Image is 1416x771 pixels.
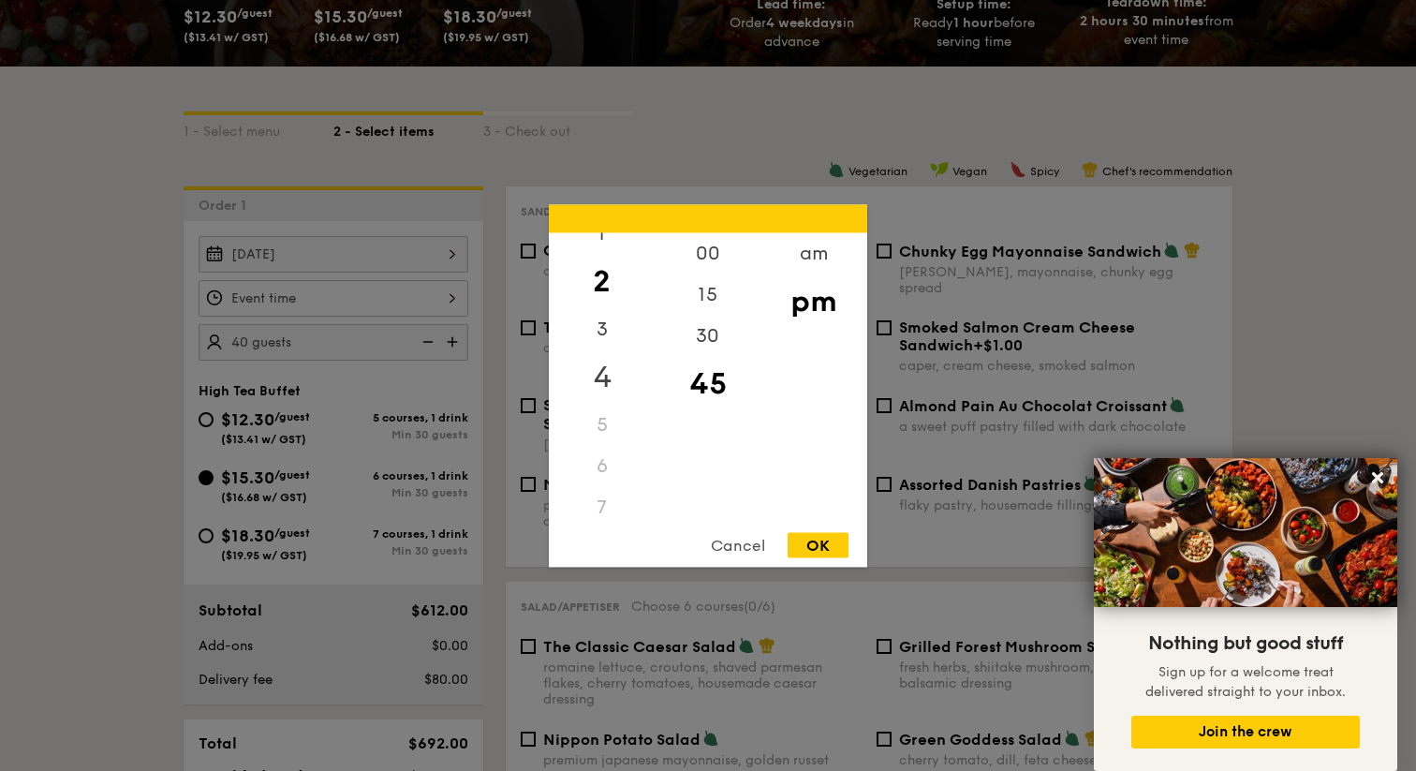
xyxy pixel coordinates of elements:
[655,274,760,315] div: 15
[1131,716,1360,749] button: Join the crew
[655,356,760,410] div: 45
[760,232,866,274] div: am
[549,486,655,527] div: 7
[655,232,760,274] div: 00
[549,349,655,404] div: 4
[788,532,848,557] div: OK
[760,274,866,328] div: pm
[549,404,655,445] div: 5
[1363,463,1393,493] button: Close
[549,308,655,349] div: 3
[1094,458,1397,607] img: DSC07876-Edit02-Large.jpeg
[1148,632,1343,655] span: Nothing but good stuff
[692,532,784,557] div: Cancel
[549,213,655,254] div: 1
[655,315,760,356] div: 30
[549,445,655,486] div: 6
[549,254,655,308] div: 2
[1145,664,1346,700] span: Sign up for a welcome treat delivered straight to your inbox.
